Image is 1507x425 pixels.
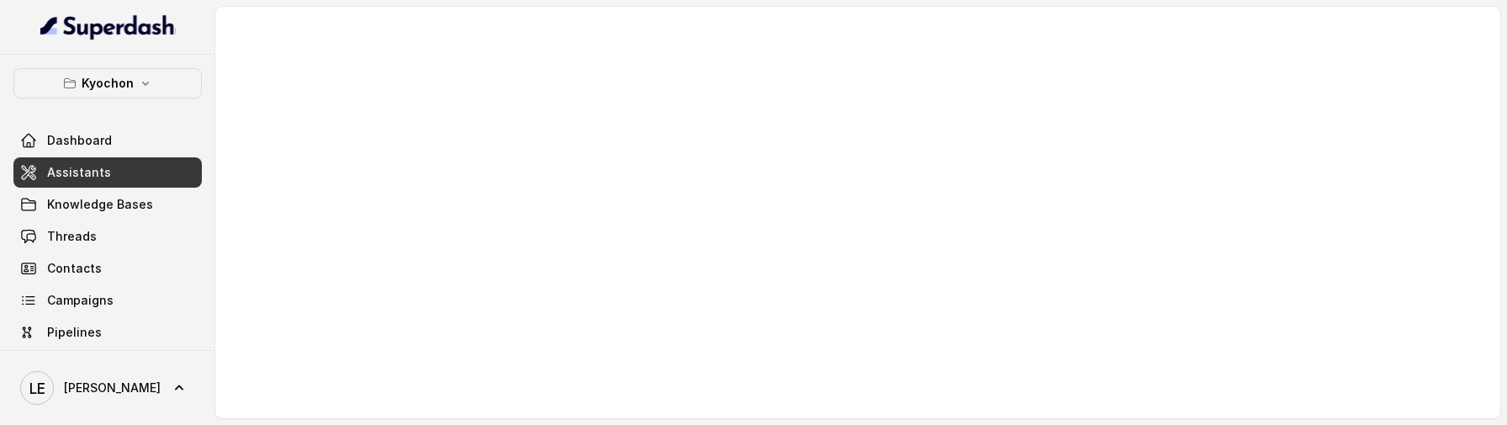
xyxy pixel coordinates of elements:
[29,380,45,397] text: LE
[13,68,202,98] button: Kyochon
[47,324,102,341] span: Pipelines
[13,253,202,284] a: Contacts
[47,196,153,213] span: Knowledge Bases
[82,73,134,93] p: Kyochon
[13,285,202,316] a: Campaigns
[13,189,202,220] a: Knowledge Bases
[13,364,202,412] a: [PERSON_NAME]
[13,349,202,380] a: Integrations
[13,317,202,348] a: Pipelines
[13,221,202,252] a: Threads
[40,13,176,40] img: light.svg
[47,228,97,245] span: Threads
[64,380,161,396] span: [PERSON_NAME]
[47,260,102,277] span: Contacts
[47,292,114,309] span: Campaigns
[47,132,112,149] span: Dashboard
[13,125,202,156] a: Dashboard
[47,164,111,181] span: Assistants
[13,157,202,188] a: Assistants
